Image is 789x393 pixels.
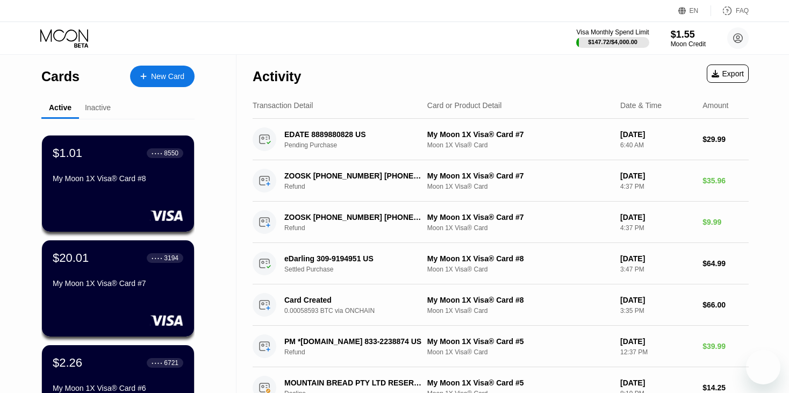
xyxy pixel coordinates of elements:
[53,356,82,370] div: $2.26
[427,348,612,356] div: Moon 1X Visa® Card
[253,243,749,284] div: eDarling 309-9194951 USSettled PurchaseMy Moon 1X Visa® Card #8Moon 1X Visa® Card[DATE]3:47 PM$64.99
[620,130,694,139] div: [DATE]
[284,296,423,304] div: Card Created
[49,103,71,112] div: Active
[427,296,612,304] div: My Moon 1X Visa® Card #8
[620,296,694,304] div: [DATE]
[53,384,183,392] div: My Moon 1X Visa® Card #6
[427,172,612,180] div: My Moon 1X Visa® Card #7
[690,7,699,15] div: EN
[427,378,612,387] div: My Moon 1X Visa® Card #5
[85,103,111,112] div: Inactive
[576,28,649,36] div: Visa Monthly Spend Limit
[588,39,637,45] div: $147.72 / $4,000.00
[620,254,694,263] div: [DATE]
[53,146,82,160] div: $1.01
[130,66,195,87] div: New Card
[152,361,162,365] div: ● ● ● ●
[746,350,780,384] iframe: Button to launch messaging window
[284,130,423,139] div: EDATE 8889880828 US
[164,254,178,262] div: 3194
[53,279,183,288] div: My Moon 1X Visa® Card #7
[253,101,313,110] div: Transaction Detail
[620,224,694,232] div: 4:37 PM
[41,69,80,84] div: Cards
[284,172,423,180] div: ZOOSK [PHONE_NUMBER] [PHONE_NUMBER] US
[620,183,694,190] div: 4:37 PM
[152,256,162,260] div: ● ● ● ●
[427,266,612,273] div: Moon 1X Visa® Card
[620,378,694,387] div: [DATE]
[576,28,649,48] div: Visa Monthly Spend Limit$147.72/$4,000.00
[284,266,434,273] div: Settled Purchase
[678,5,711,16] div: EN
[620,101,662,110] div: Date & Time
[427,254,612,263] div: My Moon 1X Visa® Card #8
[427,101,502,110] div: Card or Product Detail
[151,72,184,81] div: New Card
[253,69,301,84] div: Activity
[620,172,694,180] div: [DATE]
[284,213,423,221] div: ZOOSK [PHONE_NUMBER] [PHONE_NUMBER] US
[620,348,694,356] div: 12:37 PM
[427,307,612,315] div: Moon 1X Visa® Card
[702,218,749,226] div: $9.99
[427,224,612,232] div: Moon 1X Visa® Card
[284,348,434,356] div: Refund
[253,160,749,202] div: ZOOSK [PHONE_NUMBER] [PHONE_NUMBER] USRefundMy Moon 1X Visa® Card #7Moon 1X Visa® Card[DATE]4:37 ...
[164,359,178,367] div: 6721
[427,141,612,149] div: Moon 1X Visa® Card
[284,307,434,315] div: 0.00058593 BTC via ONCHAIN
[702,383,749,392] div: $14.25
[620,213,694,221] div: [DATE]
[284,183,434,190] div: Refund
[253,119,749,160] div: EDATE 8889880828 USPending PurchaseMy Moon 1X Visa® Card #7Moon 1X Visa® Card[DATE]6:40 AM$29.99
[702,101,728,110] div: Amount
[702,301,749,309] div: $66.00
[671,29,706,40] div: $1.55
[427,183,612,190] div: Moon 1X Visa® Card
[702,176,749,185] div: $35.96
[671,29,706,48] div: $1.55Moon Credit
[284,224,434,232] div: Refund
[711,5,749,16] div: FAQ
[253,284,749,326] div: Card Created0.00058593 BTC via ONCHAINMy Moon 1X Visa® Card #8Moon 1X Visa® Card[DATE]3:35 PM$66.00
[284,337,423,346] div: PM *[DOMAIN_NAME] 833-2238874 US
[620,141,694,149] div: 6:40 AM
[53,251,89,265] div: $20.01
[620,307,694,315] div: 3:35 PM
[284,254,423,263] div: eDarling 309-9194951 US
[712,69,744,78] div: Export
[53,174,183,183] div: My Moon 1X Visa® Card #8
[427,213,612,221] div: My Moon 1X Visa® Card #7
[253,326,749,367] div: PM *[DOMAIN_NAME] 833-2238874 USRefundMy Moon 1X Visa® Card #5Moon 1X Visa® Card[DATE]12:37 PM$39.99
[707,65,749,83] div: Export
[427,337,612,346] div: My Moon 1X Visa® Card #5
[284,141,434,149] div: Pending Purchase
[427,130,612,139] div: My Moon 1X Visa® Card #7
[620,266,694,273] div: 3:47 PM
[42,240,194,337] div: $20.01● ● ● ●3194My Moon 1X Visa® Card #7
[702,342,749,351] div: $39.99
[42,135,194,232] div: $1.01● ● ● ●8550My Moon 1X Visa® Card #8
[284,378,423,387] div: MOUNTAIN BREAD PTY LTD RESERVOIR AU
[702,135,749,144] div: $29.99
[702,259,749,268] div: $64.99
[736,7,749,15] div: FAQ
[152,152,162,155] div: ● ● ● ●
[164,149,178,157] div: 8550
[620,337,694,346] div: [DATE]
[253,202,749,243] div: ZOOSK [PHONE_NUMBER] [PHONE_NUMBER] USRefundMy Moon 1X Visa® Card #7Moon 1X Visa® Card[DATE]4:37 ...
[671,40,706,48] div: Moon Credit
